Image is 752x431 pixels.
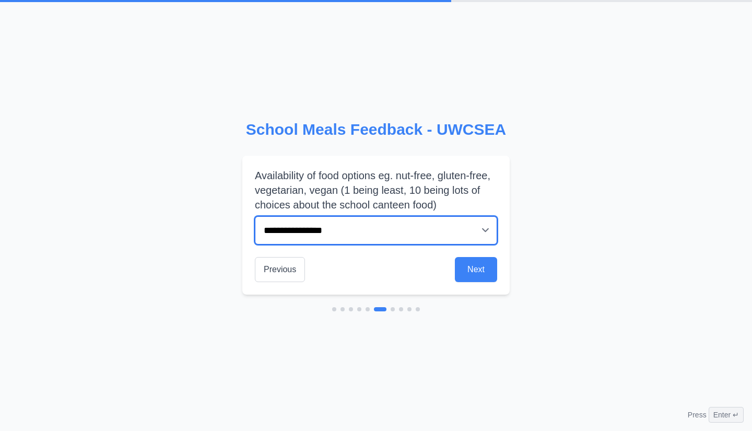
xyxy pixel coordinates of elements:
[688,407,744,423] div: Press
[255,168,497,212] label: Availability of food options eg. nut-free, gluten-free, vegetarian, vegan (1 being least, 10 bein...
[455,257,497,282] button: Next
[242,120,510,139] h2: School Meals Feedback - UWCSEA
[709,407,744,423] span: Enter ↵
[255,257,305,282] button: Previous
